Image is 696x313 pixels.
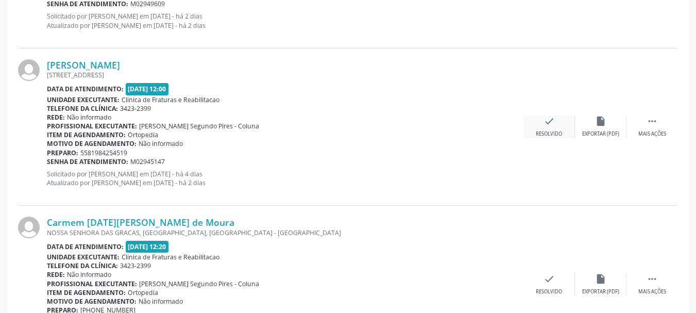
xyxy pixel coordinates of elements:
[544,116,555,127] i: check
[47,59,120,71] a: [PERSON_NAME]
[47,104,118,113] b: Telefone da clínica:
[47,297,137,306] b: Motivo de agendamento:
[647,273,658,285] i: 
[47,261,118,270] b: Telefone da clínica:
[47,228,523,237] div: NOSSA SENHORA DAS GRACAS, [GEOGRAPHIC_DATA], [GEOGRAPHIC_DATA] - [GEOGRAPHIC_DATA]
[536,130,562,138] div: Resolvido
[128,288,158,297] span: Ortopedia
[47,149,78,157] b: Preparo:
[130,157,165,166] span: M02945147
[139,122,259,130] span: [PERSON_NAME] Segundo Pires - Coluna
[67,270,111,279] span: Não informado
[47,85,124,93] b: Data de atendimento:
[139,297,183,306] span: Não informado
[120,104,151,113] span: 3423-2399
[544,273,555,285] i: check
[595,273,606,285] i: insert_drive_file
[139,139,183,148] span: Não informado
[18,59,40,81] img: img
[647,116,658,127] i: 
[638,288,666,295] div: Mais ações
[139,279,259,288] span: [PERSON_NAME] Segundo Pires - Coluna
[582,130,619,138] div: Exportar (PDF)
[47,130,126,139] b: Item de agendamento:
[80,149,127,157] span: 5581984254519
[126,83,169,95] span: [DATE] 12:00
[47,113,65,122] b: Rede:
[47,288,126,297] b: Item de agendamento:
[126,241,169,253] span: [DATE] 12:20
[595,116,606,127] i: insert_drive_file
[47,242,124,251] b: Data de atendimento:
[67,113,111,122] span: Não informado
[47,95,120,104] b: Unidade executante:
[128,130,158,139] span: Ortopedia
[638,130,666,138] div: Mais ações
[47,279,137,288] b: Profissional executante:
[18,217,40,238] img: img
[122,253,219,261] span: Clinica de Fraturas e Reabilitacao
[120,261,151,270] span: 3423-2399
[47,12,523,29] p: Solicitado por [PERSON_NAME] em [DATE] - há 2 dias Atualizado por [PERSON_NAME] em [DATE] - há 2 ...
[536,288,562,295] div: Resolvido
[47,253,120,261] b: Unidade executante:
[47,270,65,279] b: Rede:
[47,139,137,148] b: Motivo de agendamento:
[47,170,523,187] p: Solicitado por [PERSON_NAME] em [DATE] - há 4 dias Atualizado por [PERSON_NAME] em [DATE] - há 2 ...
[47,122,137,130] b: Profissional executante:
[47,217,234,228] a: Carmem [DATE][PERSON_NAME] de Moura
[582,288,619,295] div: Exportar (PDF)
[47,157,128,166] b: Senha de atendimento:
[122,95,219,104] span: Clinica de Fraturas e Reabilitacao
[47,71,523,79] div: [STREET_ADDRESS]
